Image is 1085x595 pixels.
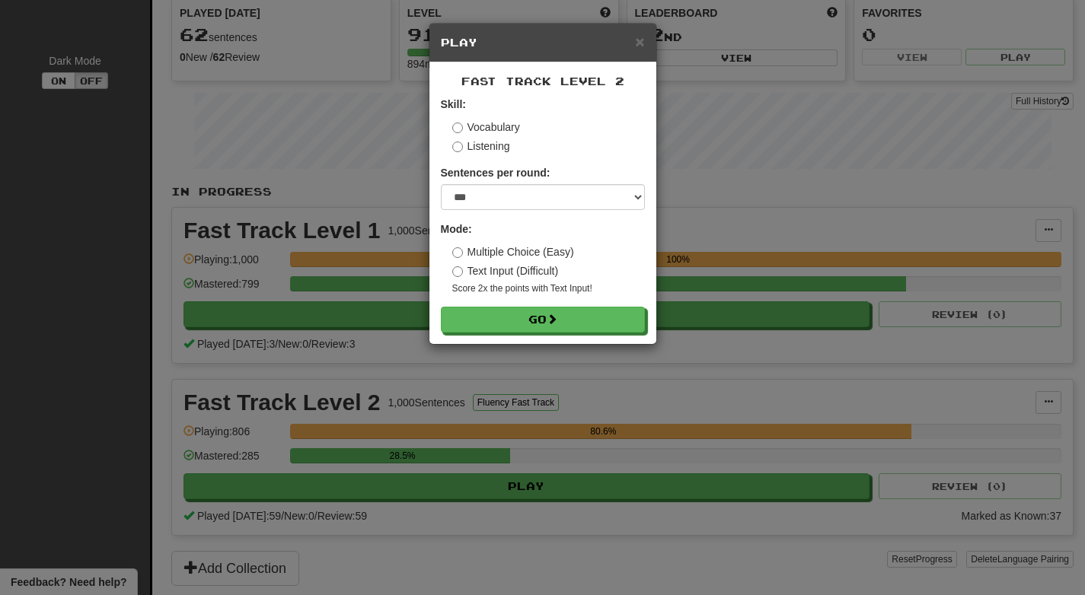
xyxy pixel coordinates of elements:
[452,244,574,259] label: Multiple Choice (Easy)
[452,263,559,278] label: Text Input (Difficult)
[441,165,550,180] label: Sentences per round:
[452,247,463,258] input: Multiple Choice (Easy)
[452,282,645,295] small: Score 2x the points with Text Input !
[452,123,463,133] input: Vocabulary
[441,98,466,110] strong: Skill:
[452,142,463,152] input: Listening
[635,33,644,50] span: ×
[452,138,510,154] label: Listening
[452,266,463,277] input: Text Input (Difficult)
[441,35,645,50] h5: Play
[441,223,472,235] strong: Mode:
[461,75,624,87] span: Fast Track Level 2
[441,307,645,332] button: Go
[635,33,644,49] button: Close
[452,119,520,135] label: Vocabulary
